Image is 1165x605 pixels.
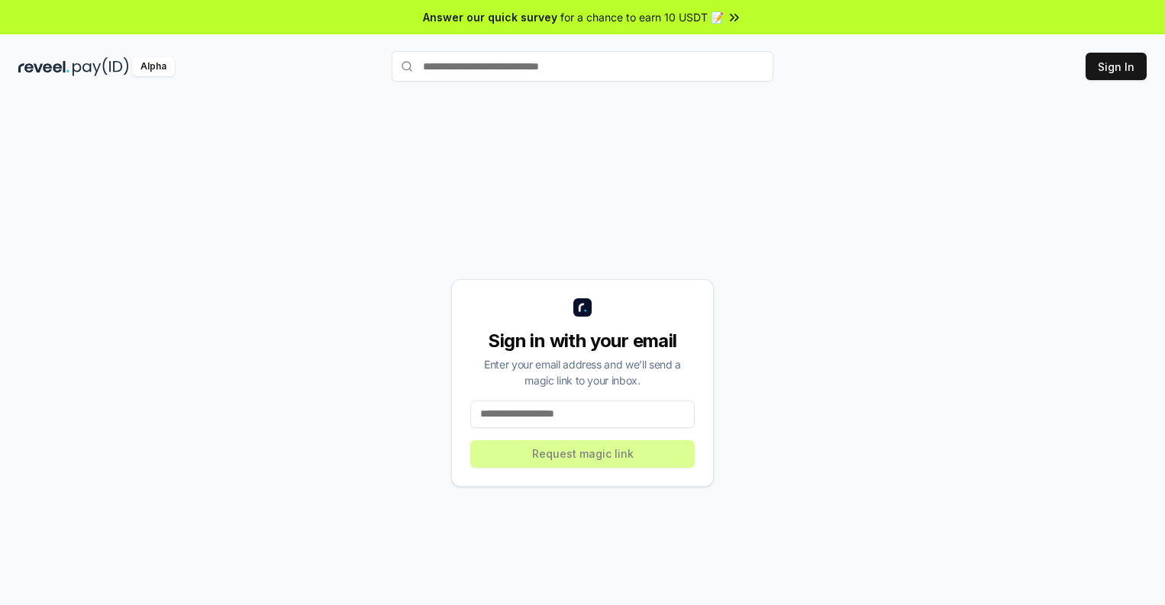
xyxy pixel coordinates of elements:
[132,57,175,76] div: Alpha
[73,57,129,76] img: pay_id
[470,329,695,353] div: Sign in with your email
[1086,53,1147,80] button: Sign In
[470,356,695,388] div: Enter your email address and we’ll send a magic link to your inbox.
[18,57,69,76] img: reveel_dark
[573,298,592,317] img: logo_small
[560,9,724,25] span: for a chance to earn 10 USDT 📝
[423,9,557,25] span: Answer our quick survey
